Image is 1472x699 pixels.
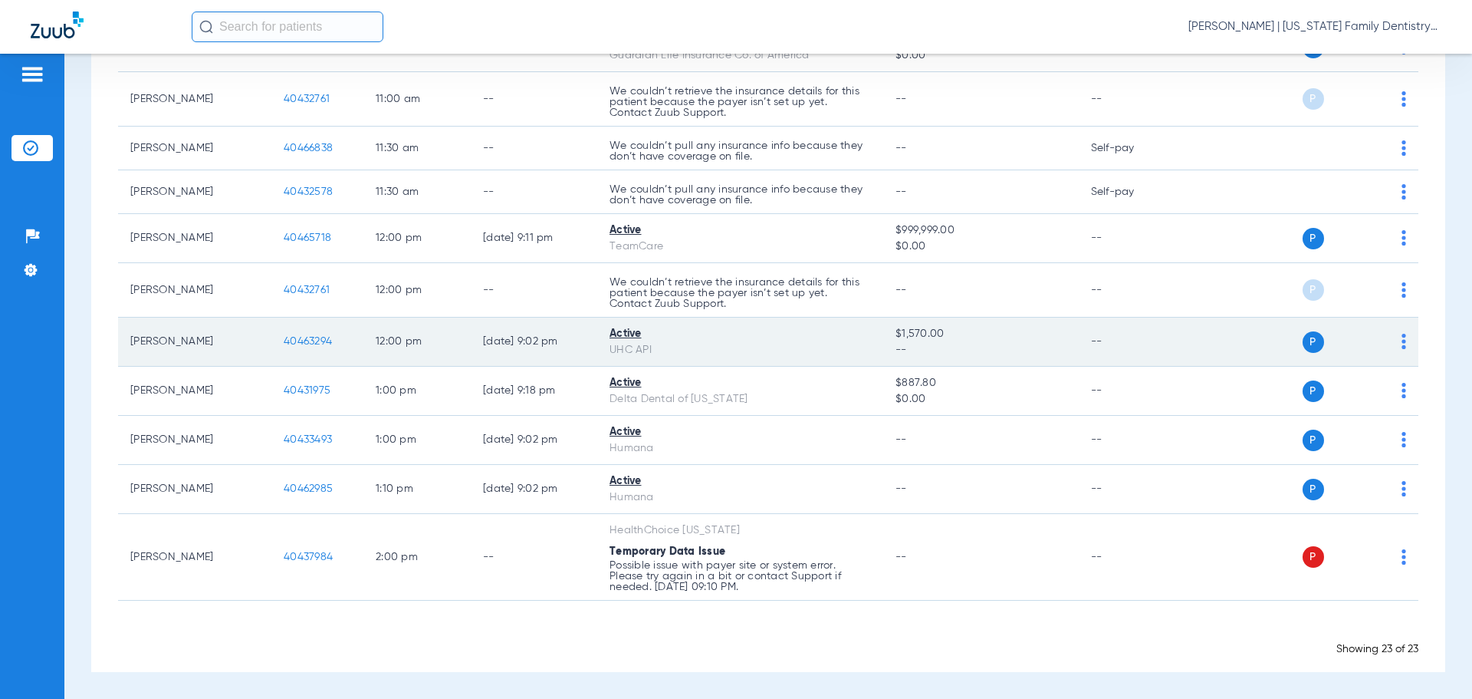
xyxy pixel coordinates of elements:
[1336,644,1418,654] span: Showing 23 of 23
[1401,140,1406,156] img: group-dot-blue.svg
[284,186,333,197] span: 40432578
[1303,279,1324,301] span: P
[1079,514,1182,601] td: --
[118,416,271,465] td: [PERSON_NAME]
[895,434,907,445] span: --
[609,277,871,309] p: We couldn’t retrieve the insurance details for this patient because the payer isn’t set up yet. C...
[1401,549,1406,565] img: group-dot-blue.svg
[363,127,471,170] td: 11:30 AM
[895,326,1066,342] span: $1,570.00
[609,326,871,342] div: Active
[895,391,1066,407] span: $0.00
[363,416,471,465] td: 1:00 PM
[363,72,471,127] td: 11:00 AM
[284,94,330,104] span: 40432761
[895,223,1066,239] span: $999,999.00
[895,186,907,197] span: --
[1303,88,1324,110] span: P
[1303,331,1324,353] span: P
[1401,230,1406,246] img: group-dot-blue.svg
[118,465,271,514] td: [PERSON_NAME]
[284,385,330,396] span: 40431975
[609,560,871,592] p: Possible issue with payer site or system error. Please try again in a bit or contact Support if n...
[1188,19,1441,35] span: [PERSON_NAME] | [US_STATE] Family Dentistry
[895,552,907,562] span: --
[471,72,597,127] td: --
[284,552,333,562] span: 40437984
[1401,91,1406,107] img: group-dot-blue.svg
[1079,214,1182,263] td: --
[609,184,871,206] p: We couldn’t pull any insurance info because they don’t have coverage on file.
[609,86,871,118] p: We couldn’t retrieve the insurance details for this patient because the payer isn’t set up yet. C...
[118,214,271,263] td: [PERSON_NAME]
[118,127,271,170] td: [PERSON_NAME]
[895,375,1066,391] span: $887.80
[192,12,383,42] input: Search for patients
[1303,430,1324,451] span: P
[609,239,871,255] div: TeamCare
[471,214,597,263] td: [DATE] 9:11 PM
[284,285,330,295] span: 40432761
[895,94,907,104] span: --
[609,546,725,557] span: Temporary Data Issue
[471,263,597,318] td: --
[609,424,871,440] div: Active
[1401,481,1406,496] img: group-dot-blue.svg
[118,318,271,367] td: [PERSON_NAME]
[118,263,271,318] td: [PERSON_NAME]
[471,170,597,214] td: --
[609,140,871,162] p: We couldn’t pull any insurance info because they don’t have coverage on file.
[895,483,907,494] span: --
[284,336,332,347] span: 40463294
[471,514,597,601] td: --
[1079,263,1182,318] td: --
[609,342,871,358] div: UHC API
[284,232,331,243] span: 40465718
[1079,127,1182,170] td: Self-pay
[1079,416,1182,465] td: --
[363,318,471,367] td: 12:00 PM
[1303,381,1324,402] span: P
[1303,228,1324,249] span: P
[609,523,871,539] div: HealthChoice [US_STATE]
[118,72,271,127] td: [PERSON_NAME]
[31,12,84,38] img: Zuub Logo
[199,20,213,34] img: Search Icon
[284,143,333,153] span: 40466838
[895,285,907,295] span: --
[118,514,271,601] td: [PERSON_NAME]
[471,465,597,514] td: [DATE] 9:02 PM
[363,465,471,514] td: 1:10 PM
[118,170,271,214] td: [PERSON_NAME]
[20,65,44,84] img: hamburger-icon
[1303,546,1324,568] span: P
[1079,170,1182,214] td: Self-pay
[471,416,597,465] td: [DATE] 9:02 PM
[895,239,1066,255] span: $0.00
[284,434,332,445] span: 40433493
[284,483,333,494] span: 40462985
[363,514,471,601] td: 2:00 PM
[1395,625,1472,699] iframe: Chat Widget
[1079,72,1182,127] td: --
[118,367,271,416] td: [PERSON_NAME]
[609,48,871,64] div: Guardian Life Insurance Co. of America
[895,48,1066,64] span: $0.00
[609,440,871,457] div: Humana
[1401,383,1406,398] img: group-dot-blue.svg
[1401,432,1406,447] img: group-dot-blue.svg
[609,490,871,506] div: Humana
[1079,367,1182,416] td: --
[1401,334,1406,349] img: group-dot-blue.svg
[895,342,1066,358] span: --
[363,214,471,263] td: 12:00 PM
[471,367,597,416] td: [DATE] 9:18 PM
[363,170,471,214] td: 11:30 AM
[609,223,871,239] div: Active
[1401,282,1406,298] img: group-dot-blue.svg
[1303,479,1324,500] span: P
[609,391,871,407] div: Delta Dental of [US_STATE]
[609,375,871,391] div: Active
[1079,318,1182,367] td: --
